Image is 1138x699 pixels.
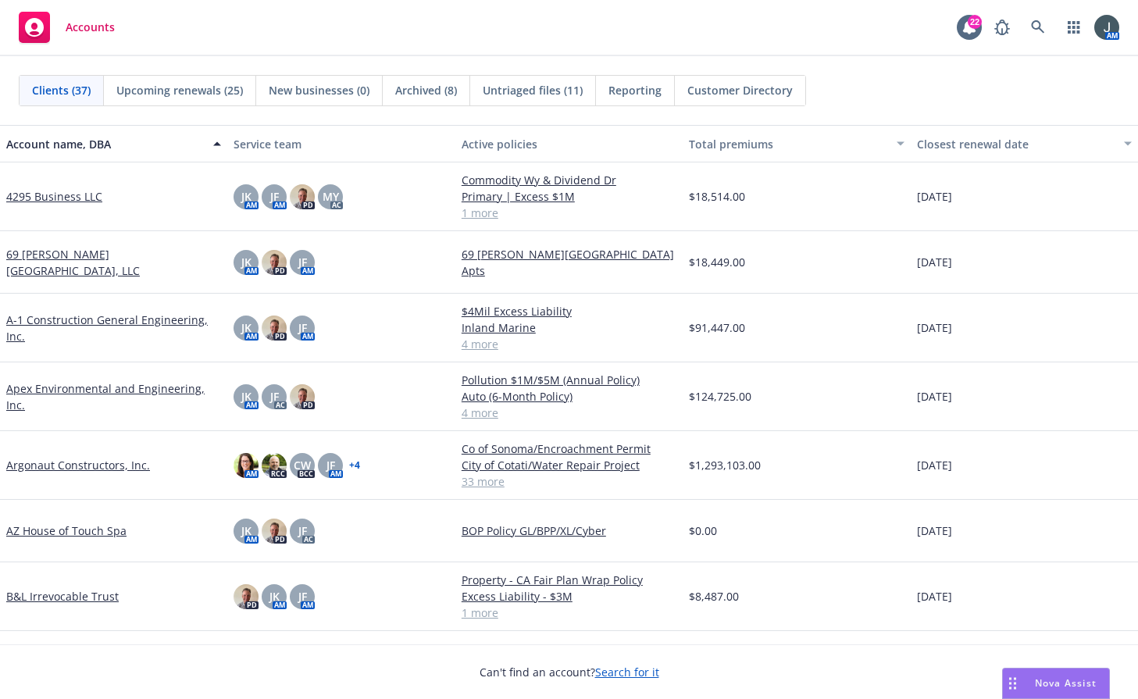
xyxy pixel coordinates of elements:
a: + 4 [349,461,360,470]
span: MY [323,188,339,205]
span: [DATE] [917,588,952,604]
span: Clients (37) [32,82,91,98]
img: photo [1094,15,1119,40]
a: B&L Irrevocable Trust [6,588,119,604]
a: 1 more [462,205,676,221]
span: $124,725.00 [689,388,751,405]
a: Apex Environmental and Engineering, Inc. [6,380,221,413]
a: BOP Policy GL/BPP/XL/Cyber [462,522,676,539]
a: Accounts [12,5,121,49]
a: 4 more [462,405,676,421]
span: [DATE] [917,388,952,405]
span: Upcoming renewals (25) [116,82,243,98]
a: Argonaut Constructors, Inc. [6,457,150,473]
span: [DATE] [917,319,952,336]
span: $1,293,103.00 [689,457,761,473]
span: CW [294,457,311,473]
img: photo [262,519,287,544]
div: Total premiums [689,136,886,152]
span: $0.00 [689,522,717,539]
a: City of Cotati/Water Repair Project [462,457,676,473]
span: $18,514.00 [689,188,745,205]
a: 69 [PERSON_NAME][GEOGRAPHIC_DATA] Apts [462,246,676,279]
span: [DATE] [917,522,952,539]
a: Excess Liability - $3M [462,588,676,604]
span: [DATE] [917,188,952,205]
span: JF [298,319,307,336]
span: JF [298,588,307,604]
a: Pollution $1M/$5M (Annual Policy) [462,372,676,388]
a: 33 more [462,473,676,490]
span: JK [241,188,252,205]
span: Reporting [608,82,662,98]
a: 1 more [462,604,676,621]
a: 4 more [462,336,676,352]
span: Nova Assist [1035,676,1097,690]
a: Search [1022,12,1054,43]
span: Can't find an account? [480,664,659,680]
span: [DATE] [917,457,952,473]
span: JK [241,254,252,270]
a: Auto (6-Month Policy) [462,388,676,405]
img: photo [234,453,259,478]
a: Co of Sonoma/Encroachment Permit [462,440,676,457]
img: photo [262,250,287,275]
span: JF [270,388,279,405]
a: Property - CA Fair Plan Wrap Policy [462,572,676,588]
span: $91,447.00 [689,319,745,336]
a: Switch app [1058,12,1090,43]
a: Search for it [595,665,659,679]
span: New businesses (0) [269,82,369,98]
span: JF [298,254,307,270]
span: JF [326,457,335,473]
div: Service team [234,136,448,152]
button: Active policies [455,125,683,162]
span: JF [298,522,307,539]
a: Primary | Excess $1M [462,188,676,205]
span: $18,449.00 [689,254,745,270]
span: JF [270,188,279,205]
a: 69 [PERSON_NAME][GEOGRAPHIC_DATA], LLC [6,246,221,279]
div: 22 [968,15,982,29]
span: JK [269,588,280,604]
img: photo [262,316,287,341]
span: Accounts [66,21,115,34]
button: Service team [227,125,455,162]
a: Inland Marine [462,319,676,336]
a: Commodity Wy & Dividend Dr [462,172,676,188]
div: Account name, DBA [6,136,204,152]
span: Untriaged files (11) [483,82,583,98]
a: A-1 Construction General Engineering, Inc. [6,312,221,344]
span: $8,487.00 [689,588,739,604]
div: Active policies [462,136,676,152]
div: Closest renewal date [917,136,1115,152]
a: Report a Bug [986,12,1018,43]
img: photo [290,384,315,409]
button: Nova Assist [1002,668,1110,699]
a: $4Mil Excess Liability [462,303,676,319]
span: [DATE] [917,254,952,270]
img: photo [234,584,259,609]
span: JK [241,522,252,539]
span: Archived (8) [395,82,457,98]
img: photo [262,453,287,478]
button: Total premiums [683,125,910,162]
a: 4295 Business LLC [6,188,102,205]
a: AZ House of Touch Spa [6,522,127,539]
span: Customer Directory [687,82,793,98]
button: Closest renewal date [911,125,1138,162]
span: JK [241,319,252,336]
img: photo [290,184,315,209]
span: JK [241,388,252,405]
div: Drag to move [1003,669,1022,698]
